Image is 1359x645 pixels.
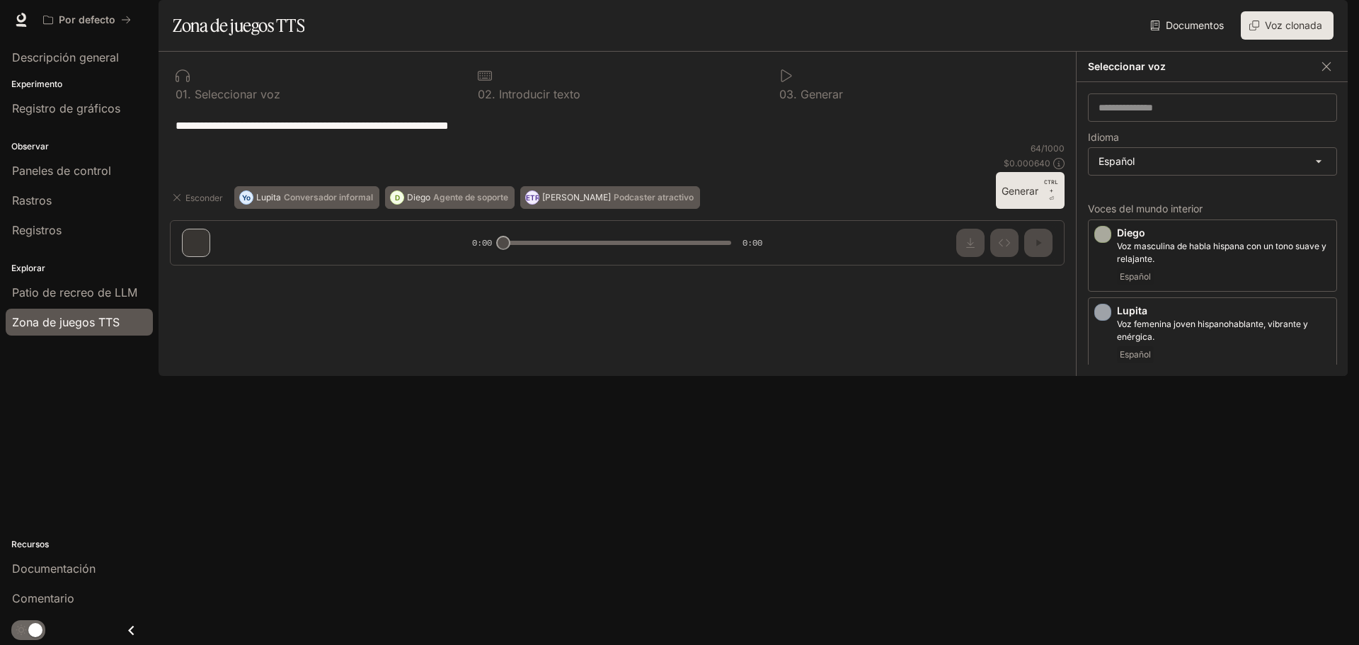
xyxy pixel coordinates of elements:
font: 2 [485,87,492,101]
font: Agente de soporte [433,192,508,202]
p: Voz femenina joven hispanohablante, vibrante y enérgica. [1117,318,1331,343]
font: Diego [407,192,430,202]
button: Voz clonada [1241,11,1334,40]
font: / [1041,143,1044,154]
font: Voces del mundo interior [1088,202,1203,215]
font: . [793,87,797,101]
font: Documentos [1166,19,1224,31]
font: 3 [786,87,793,101]
font: 1000 [1044,143,1065,154]
font: Idioma [1088,131,1119,143]
font: [PERSON_NAME] [542,192,611,202]
font: Generar [1002,185,1038,197]
button: YoLupitaConversador informal [234,186,379,209]
font: Yo [242,193,251,202]
button: Esconder [170,186,229,209]
font: METRO [520,193,546,202]
button: DDiegoAgente de soporte [385,186,515,209]
font: . [188,87,191,101]
font: CTRL + [1044,178,1058,194]
font: Zona de juegos TTS [173,15,304,36]
a: Documentos [1147,11,1229,40]
p: Voz masculina de habla hispana con un tono suave y relajante. [1117,240,1331,266]
div: Español [1089,148,1336,175]
font: 1 [183,87,188,101]
font: Lupita [256,192,281,202]
font: D [395,193,400,202]
font: Español [1099,155,1135,167]
font: Seleccionar voz [195,87,280,101]
font: Español [1120,271,1151,282]
font: Conversador informal [284,192,373,202]
font: . [492,87,495,101]
font: Por defecto [59,13,115,25]
font: 0 [478,87,485,101]
font: ⏎ [1049,195,1054,202]
font: Lupita [1117,304,1147,316]
font: Diego [1117,227,1145,239]
font: Generar [801,87,843,101]
font: $ [1004,158,1009,169]
font: 0 [779,87,786,101]
font: Español [1120,349,1151,360]
font: 0 [176,87,183,101]
font: Podcaster atractivo [614,192,694,202]
font: Esconder [185,193,223,203]
button: METRO[PERSON_NAME]Podcaster atractivo [520,186,700,209]
font: Voz femenina joven hispanohablante, vibrante y enérgica. [1117,319,1308,342]
font: Introducir texto [499,87,580,101]
font: 0.000640 [1009,158,1050,169]
font: 64 [1031,143,1041,154]
button: GenerarCTRL +⏎ [996,172,1065,209]
font: Voz masculina de habla hispana con un tono suave y relajante. [1117,241,1326,264]
button: Todos los espacios de trabajo [37,6,137,34]
font: Voz clonada [1265,19,1322,31]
